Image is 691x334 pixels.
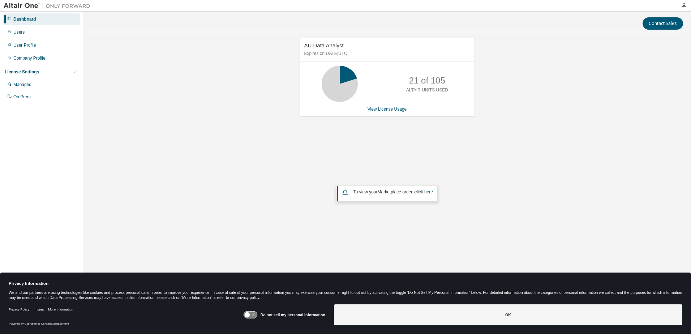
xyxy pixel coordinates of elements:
[13,55,46,61] div: Company Profile
[304,51,468,57] p: Expires on [DATE] UTC
[4,2,94,9] img: Altair One
[409,74,445,87] p: 21 of 105
[304,42,344,48] span: AU Data Analyst
[5,69,39,75] div: License Settings
[368,107,407,112] a: View License Usage
[13,16,36,22] div: Dashboard
[424,189,433,194] a: here
[353,189,433,194] span: To view your click
[13,29,25,35] div: Users
[406,87,448,93] p: ALTAIR UNITS USED
[643,17,683,30] button: Contact Sales
[13,82,31,87] div: Managed
[378,189,415,194] em: Marketplace orders
[13,42,36,48] div: User Profile
[13,94,31,100] div: On Prem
